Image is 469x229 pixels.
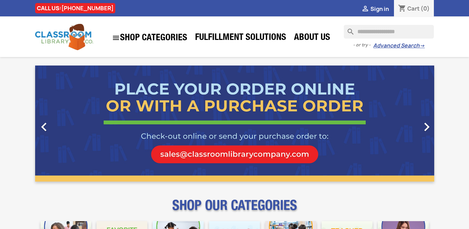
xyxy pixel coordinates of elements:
[35,203,434,216] p: SHOP OUR CATEGORIES
[35,66,95,182] a: Previous
[421,5,430,12] span: (0)
[35,66,434,182] ul: Carousel container
[192,31,290,45] a: Fulfillment Solutions
[112,34,120,42] i: 
[344,25,352,33] i: search
[35,118,53,135] i: 
[420,42,425,49] span: →
[35,24,93,50] img: Classroom Library Company
[108,30,191,45] a: SHOP CATEGORIES
[373,42,425,49] a: Advanced Search→
[35,3,115,13] div: CALL US:
[291,31,334,45] a: About Us
[374,66,434,182] a: Next
[370,5,389,13] span: Sign in
[407,5,420,12] span: Cart
[61,4,114,12] a: [PHONE_NUMBER]
[418,118,435,135] i: 
[361,5,369,13] i: 
[361,5,389,13] a:  Sign in
[353,42,373,48] span: - or try -
[398,5,406,13] i: shopping_cart
[344,25,434,39] input: Search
